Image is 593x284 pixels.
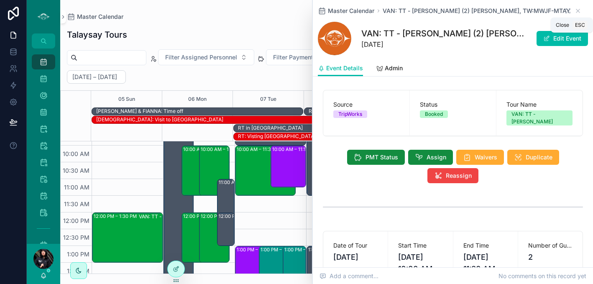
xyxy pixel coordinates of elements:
div: [PERSON_NAME] & FIANNA: Time off [96,108,183,115]
span: Status [420,100,486,109]
div: 11:00 AM – 12:30 PM [217,179,235,229]
span: 11:00 AM [62,184,92,191]
button: Edit Event [537,31,588,46]
button: 07 Tue [260,91,276,107]
span: Tour Name [506,100,573,109]
div: 1:00 PM – 2:00 PM [259,246,299,279]
div: VAN: TT - [PERSON_NAME] [511,110,567,125]
div: 12:00 PM – 1:30 PM [94,213,139,220]
span: 12:30 PM [61,234,92,241]
div: 12:00 PM – 1:30 PM [199,213,229,262]
button: 05 Sun [118,91,135,107]
div: 10:00 AM – 11:15 AM [271,146,306,187]
div: 1:00 PM – 2:00 PM [261,246,304,253]
img: App logo [37,10,50,23]
span: 11:30 AM [62,200,92,207]
div: RT: Visting [GEOGRAPHIC_DATA] [238,133,316,140]
button: Select Button [158,49,254,65]
span: Filter Assigned Personnel [165,53,237,61]
div: 10:00 AM – 11:30 AMVAN: TT - [PERSON_NAME] (13) [PERSON_NAME], TW:XTTZ-FXTV [235,146,295,195]
span: Admin [385,64,403,72]
div: 12:00 PM – 1:30 PM [201,213,246,220]
div: Booked [425,110,443,118]
span: Filter Payment Status [273,53,333,61]
div: RT: Infusion [309,107,336,115]
span: PMT Status [366,153,398,161]
div: 10:00 AM – 11:30 AM [183,146,231,153]
span: Esc [573,22,587,28]
div: 12:00 PM – 1:30 PMVAN: TT - [PERSON_NAME] (3) [PERSON_NAME], TW:MXQH-NNZG [92,213,163,262]
div: scrollable content [27,49,60,244]
div: 1:00 PM – 2:00 PM [308,246,351,253]
div: 10:00 AM – 11:15 AM [272,146,320,153]
div: RT in UK [238,124,303,132]
button: Assign [408,150,453,165]
a: Master Calendar [67,13,123,21]
a: Admin [376,61,403,77]
span: Source [333,100,399,109]
div: VAN: TT - [PERSON_NAME] (3) [PERSON_NAME], TW:MXQH-NNZG [139,213,207,220]
span: Add a comment... [320,272,378,280]
div: 9:30 AM – 11:30 AM [307,129,346,195]
div: 1:00 PM – 2:00 PMRetreat Planning Meeting [307,246,367,279]
span: Assign [427,153,446,161]
span: Reassign [446,171,472,180]
div: [DEMOGRAPHIC_DATA]: Visit to [GEOGRAPHIC_DATA] [96,116,223,123]
div: RT: Infusion [309,108,336,115]
span: 1:00 PM [65,251,92,258]
a: VAN: TT - [PERSON_NAME] (2) [PERSON_NAME], TW:MWJF-MTAY [383,7,570,15]
div: BLYTHE & FIANNA: Time off [96,107,183,115]
a: Master Calendar [318,7,374,15]
span: [DATE] [333,251,378,263]
div: 10:00 AM – 11:30 AM [199,146,229,195]
h1: VAN: TT - [PERSON_NAME] (2) [PERSON_NAME], TW:MWJF-MTAY [361,28,525,39]
span: Date of Tour [333,241,378,250]
div: SHAE: Visit to Japan [96,116,223,123]
span: Close [556,22,569,28]
span: 12:00 PM [61,217,92,224]
span: 10:30 AM [61,167,92,174]
button: PMT Status [347,150,405,165]
span: 10:00 AM [61,150,92,157]
span: Waivers [475,153,497,161]
span: [DATE] [361,39,525,49]
span: 1:30 PM [65,267,92,274]
span: End Time [463,241,508,250]
span: Event Details [326,64,363,72]
span: [DATE] 11:30 AM [463,251,508,275]
div: 11:00 AM – 12:30 PM [219,179,266,186]
div: RT in [GEOGRAPHIC_DATA] [238,125,303,131]
button: 06 Mon [188,91,207,107]
button: Select Button [266,49,350,65]
button: Duplicate [507,150,559,165]
div: 10:00 AM – 11:30 AM [201,146,249,153]
div: 1:00 PM – 2:00 PM [284,246,327,253]
h2: [DATE] – [DATE] [72,73,117,81]
div: 12:00 PM – 1:30 PM [183,213,228,220]
a: Event Details [318,61,363,77]
span: Start Time [398,241,442,250]
span: Number of Guests [528,241,573,250]
div: 10:00 AM – 11:30 AM [237,146,285,153]
div: 12:00 PM – 1:30 PM [182,213,211,262]
span: Master Calendar [328,7,374,15]
span: Duplicate [526,153,552,161]
div: 10:00 AM – 11:30 AM [182,146,211,195]
span: No comments on this record yet [498,272,586,280]
button: Waivers [456,150,504,165]
button: Reassign [427,168,478,183]
div: 12:00 PM – 1:00 PM [219,213,264,220]
div: TripWorks [338,110,362,118]
span: [DATE] 10:00 AM [398,251,442,275]
div: 1:00 PM – 2:15 PM [237,246,279,253]
div: 12:00 PM – 1:00 PM [217,213,235,246]
span: Master Calendar [77,13,123,21]
span: 2 [528,251,573,263]
div: RT: Visting England [238,133,316,140]
h1: Talaysay Tours [67,29,127,41]
div: 1:00 PM – 2:00 PM [283,246,306,279]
